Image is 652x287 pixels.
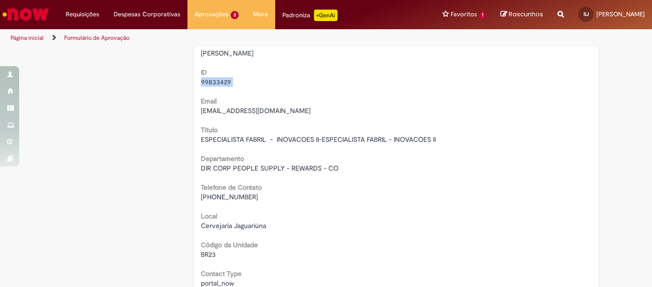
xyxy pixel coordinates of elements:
span: [EMAIL_ADDRESS][DOMAIN_NAME] [201,106,311,115]
span: Rascunhos [509,10,543,19]
b: Código da Unidade [201,241,258,249]
ul: Trilhas de página [7,29,428,47]
span: [PHONE_NUMBER] [201,193,258,201]
p: +GenAi [314,10,338,21]
span: SJ [583,11,589,17]
b: Título [201,126,218,134]
span: 99833429 [201,78,231,86]
span: [PERSON_NAME] [596,10,645,18]
span: 3 [231,11,239,19]
span: [PERSON_NAME] [201,49,254,57]
span: Despesas Corporativas [114,10,180,19]
span: ESPECIALISTA FABRIL - INOVACOES II-ESPECIALISTA FABRIL - INOVACOES II [201,135,436,144]
img: ServiceNow [1,5,50,24]
a: Formulário de Aprovação [64,34,129,42]
div: Padroniza [282,10,338,21]
span: DIR CORP PEOPLE SUPPLY - REWARDS - CO [201,164,338,172]
span: BR23 [201,250,216,259]
b: Telefone de Contato [201,183,262,192]
b: Contact Type [201,269,242,278]
span: Aprovações [195,10,229,19]
span: Requisições [66,10,99,19]
b: Email [201,97,217,105]
b: ID [201,68,207,77]
a: Página inicial [11,34,44,42]
span: More [253,10,268,19]
span: 1 [479,11,486,19]
span: Favoritos [451,10,477,19]
a: Rascunhos [501,10,543,19]
span: Cervejaria Jaguariúna [201,221,266,230]
b: Local [201,212,217,220]
b: Departamento [201,154,244,163]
